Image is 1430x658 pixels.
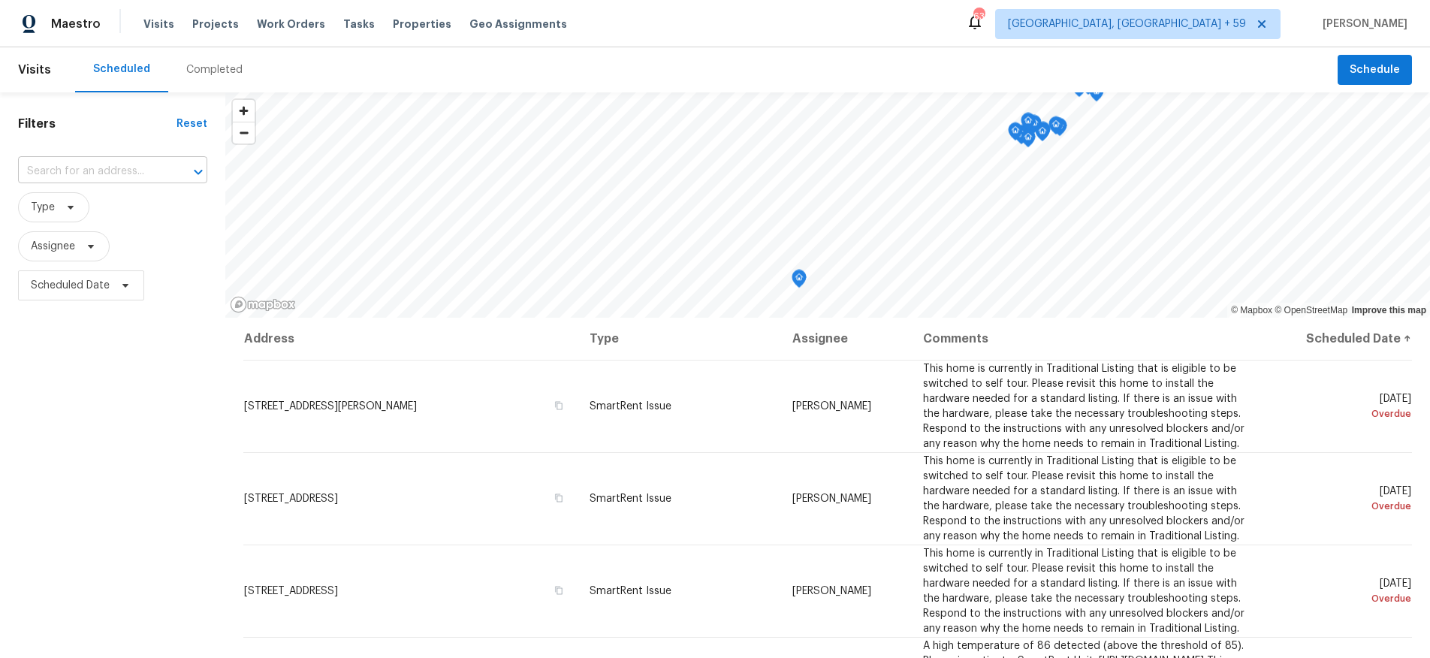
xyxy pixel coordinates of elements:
button: Schedule [1338,55,1412,86]
span: [STREET_ADDRESS][PERSON_NAME] [244,401,417,412]
a: Mapbox homepage [230,296,296,313]
canvas: Map [225,92,1430,318]
span: This home is currently in Traditional Listing that is eligible to be switched to self tour. Pleas... [923,548,1244,634]
div: 632 [973,9,984,24]
div: Map marker [1021,129,1036,152]
span: [STREET_ADDRESS] [244,586,338,596]
span: Visits [143,17,174,32]
a: Mapbox [1231,305,1272,315]
div: Scheduled [93,62,150,77]
a: OpenStreetMap [1275,305,1347,315]
button: Zoom in [233,100,255,122]
div: Map marker [1008,122,1023,146]
span: [GEOGRAPHIC_DATA], [GEOGRAPHIC_DATA] + 59 [1008,17,1246,32]
a: Improve this map [1352,305,1426,315]
input: Search for an address... [18,160,165,183]
th: Assignee [780,318,911,360]
span: Assignee [31,239,75,254]
span: [DATE] [1274,486,1411,514]
button: Copy Address [552,584,566,597]
span: Projects [192,17,239,32]
span: This home is currently in Traditional Listing that is eligible to be switched to self tour. Pleas... [923,364,1244,449]
span: Maestro [51,17,101,32]
button: Zoom out [233,122,255,143]
h1: Filters [18,116,176,131]
span: Visits [18,53,51,86]
span: [PERSON_NAME] [792,401,871,412]
div: Map marker [1021,113,1036,136]
div: Map marker [1035,123,1050,146]
span: [PERSON_NAME] [1317,17,1407,32]
span: Scheduled Date [31,278,110,293]
span: Schedule [1350,61,1400,80]
span: SmartRent Issue [590,586,671,596]
th: Address [243,318,578,360]
div: Overdue [1274,499,1411,514]
span: [DATE] [1274,394,1411,421]
button: Copy Address [552,399,566,412]
span: [PERSON_NAME] [792,493,871,504]
th: Scheduled Date ↑ [1262,318,1412,360]
div: Reset [176,116,207,131]
span: Tasks [343,19,375,29]
span: Properties [393,17,451,32]
span: [PERSON_NAME] [792,586,871,596]
div: Map marker [1048,116,1063,140]
div: Map marker [792,270,807,293]
th: Type [578,318,780,360]
div: Overdue [1274,591,1411,606]
button: Open [188,161,209,183]
div: Overdue [1274,406,1411,421]
span: [STREET_ADDRESS] [244,493,338,504]
div: Map marker [1036,122,1051,145]
span: [DATE] [1274,578,1411,606]
th: Comments [911,318,1262,360]
span: SmartRent Issue [590,493,671,504]
div: Completed [186,62,243,77]
span: Geo Assignments [469,17,567,32]
span: Type [31,200,55,215]
button: Copy Address [552,491,566,505]
span: Work Orders [257,17,325,32]
span: This home is currently in Traditional Listing that is eligible to be switched to self tour. Pleas... [923,456,1244,542]
span: SmartRent Issue [590,401,671,412]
